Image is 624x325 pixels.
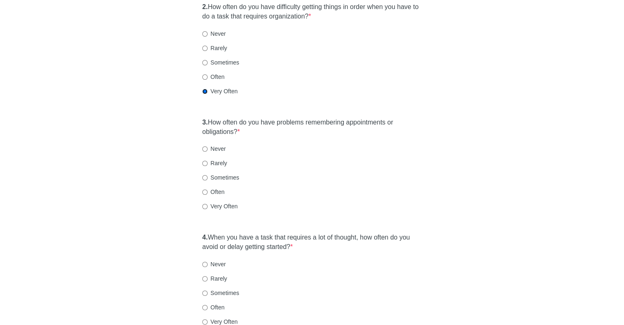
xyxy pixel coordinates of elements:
[202,175,208,180] input: Sometimes
[202,234,208,241] strong: 4.
[202,305,208,310] input: Often
[202,118,422,137] label: How often do you have problems remembering appointments or obligations?
[202,161,208,166] input: Rarely
[202,303,224,311] label: Often
[202,2,422,21] label: How often do you have difficulty getting things in order when you have to do a task that requires...
[202,46,208,51] input: Rarely
[202,173,239,182] label: Sometimes
[202,60,208,65] input: Sometimes
[202,145,226,153] label: Never
[202,262,208,267] input: Never
[202,204,208,209] input: Very Often
[202,119,208,126] strong: 3.
[202,274,227,283] label: Rarely
[202,233,422,252] label: When you have a task that requires a lot of thought, how often do you avoid or delay getting star...
[202,188,224,196] label: Often
[202,31,208,37] input: Never
[202,260,226,268] label: Never
[202,87,238,95] label: Very Often
[202,319,208,325] input: Very Often
[202,146,208,152] input: Never
[202,30,226,38] label: Never
[202,276,208,281] input: Rarely
[202,74,208,80] input: Often
[202,202,238,210] label: Very Often
[202,189,208,195] input: Often
[202,290,208,296] input: Sometimes
[202,44,227,52] label: Rarely
[202,289,239,297] label: Sometimes
[202,58,239,67] label: Sometimes
[202,159,227,167] label: Rarely
[202,89,208,94] input: Very Often
[202,3,208,10] strong: 2.
[202,73,224,81] label: Often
